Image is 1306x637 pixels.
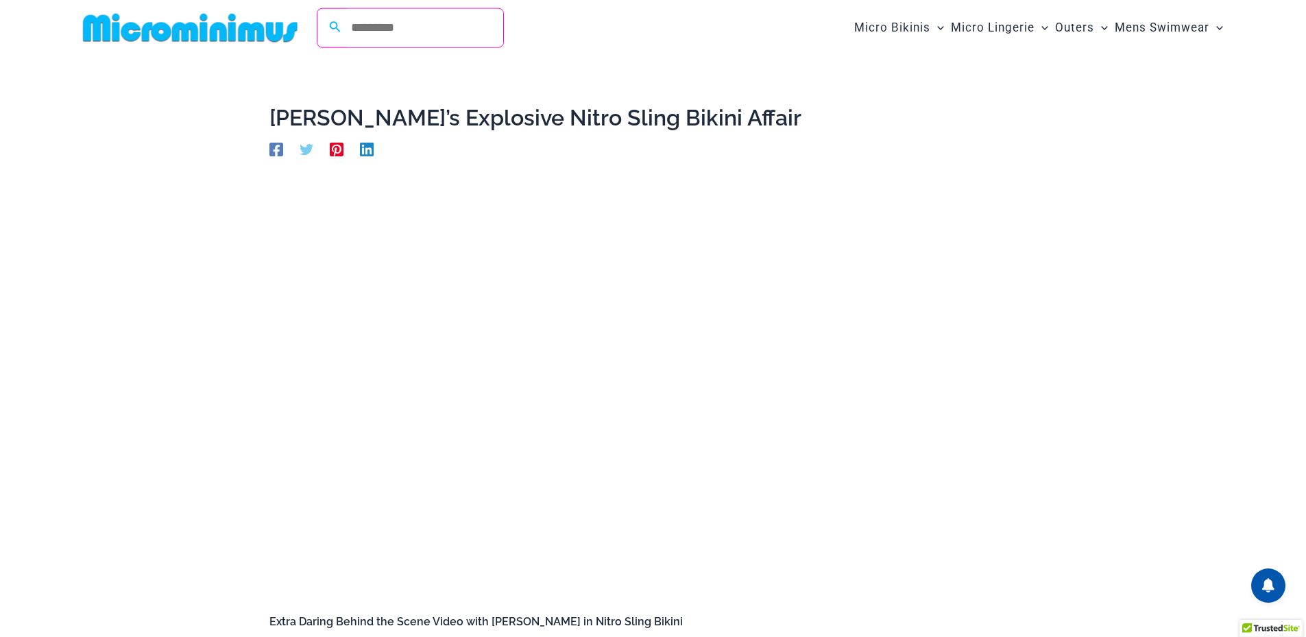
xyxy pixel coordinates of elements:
a: Micro LingerieMenu ToggleMenu Toggle [947,7,1052,49]
img: MM SHOP LOGO FLAT [77,12,303,43]
nav: Site Navigation [849,5,1229,51]
span: Micro Lingerie [951,10,1035,45]
span: Micro Bikinis [854,10,930,45]
a: Micro BikinisMenu ToggleMenu Toggle [851,7,947,49]
a: Mens SwimwearMenu ToggleMenu Toggle [1111,7,1226,49]
h6: Extra Daring Behind the Scene Video with [PERSON_NAME] in Nitro Sling Bikini [269,615,1037,629]
span: Menu Toggle [1094,10,1108,45]
a: Facebook [269,141,283,156]
span: Menu Toggle [1035,10,1048,45]
h1: [PERSON_NAME]’s Explosive Nitro Sling Bikini Affair [269,105,1037,131]
a: OutersMenu ToggleMenu Toggle [1052,7,1111,49]
a: Pinterest [330,141,343,156]
a: Linkedin [360,141,374,156]
span: Menu Toggle [930,10,944,45]
span: Menu Toggle [1209,10,1223,45]
span: Mens Swimwear [1115,10,1209,45]
span: Outers [1055,10,1094,45]
a: Twitter [300,141,313,156]
input: Search Submit [342,8,503,47]
a: Search icon link [329,19,341,36]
